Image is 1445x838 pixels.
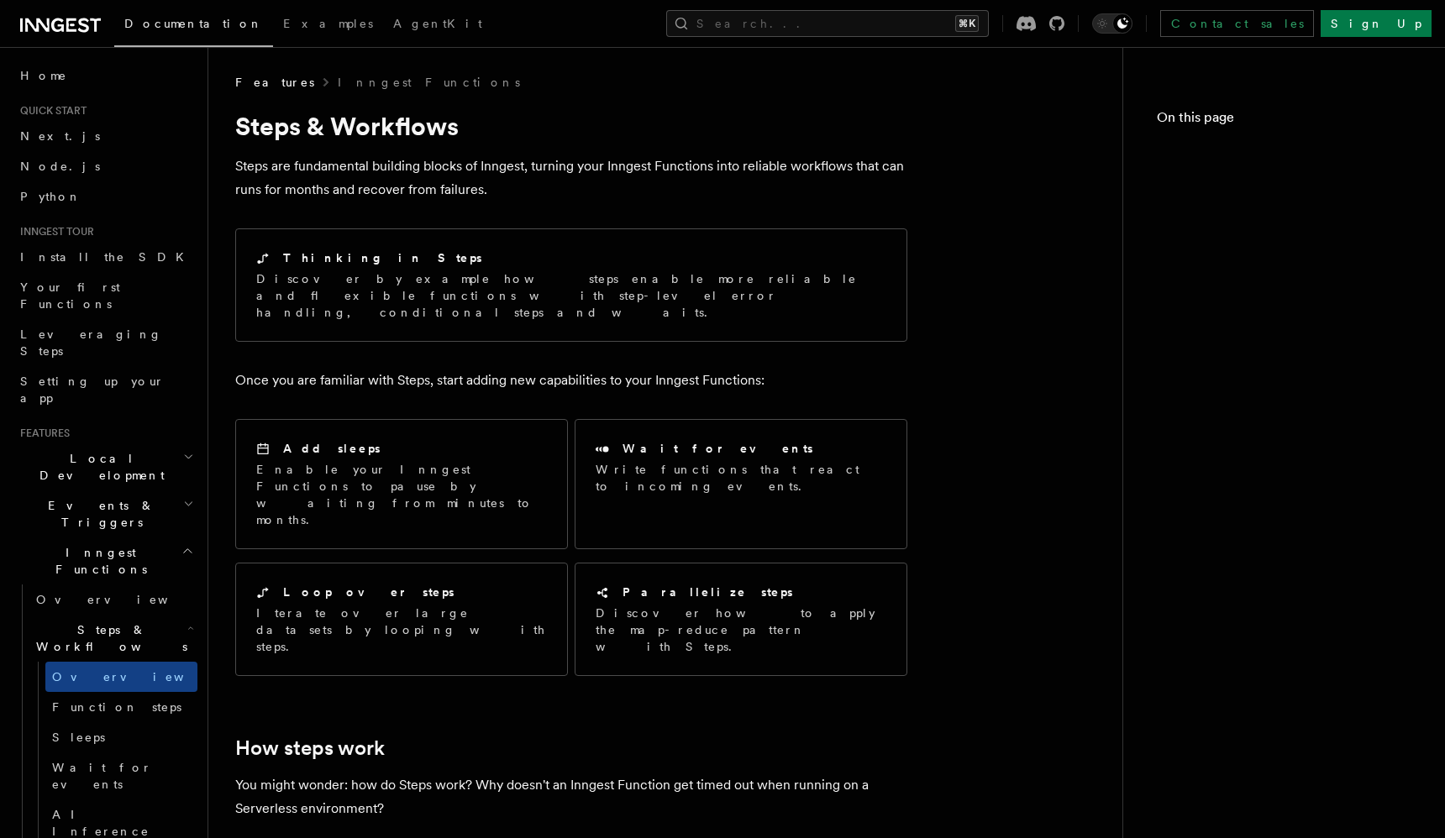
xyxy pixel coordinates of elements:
h2: Loop over steps [283,584,455,600]
a: Examples [273,5,383,45]
a: Function steps [45,692,197,722]
a: Node.js [13,151,197,181]
a: Overview [29,584,197,615]
span: Function steps [52,700,181,714]
button: Toggle dark mode [1092,13,1132,34]
a: Overview [45,662,197,692]
h1: Steps & Workflows [235,111,907,141]
a: How steps work [235,736,385,760]
span: Python [20,190,81,203]
a: AgentKit [383,5,492,45]
h4: On this page [1157,107,1411,134]
a: Wait for eventsWrite functions that react to incoming events. [575,419,907,549]
a: Leveraging Steps [13,319,197,366]
a: Sign Up [1321,10,1432,37]
a: Home [13,60,197,91]
a: Sleeps [45,722,197,752]
a: Parallelize stepsDiscover how to apply the map-reduce pattern with Steps. [575,563,907,676]
span: AI Inference [52,808,150,838]
p: Once you are familiar with Steps, start adding new capabilities to your Inngest Functions: [235,369,907,392]
h2: Add sleeps [283,440,381,457]
span: AgentKit [393,17,482,30]
button: Steps & Workflows [29,615,197,662]
a: Next.js [13,121,197,151]
h2: Wait for events [623,440,813,457]
span: Install the SDK [20,250,194,264]
span: Features [13,427,70,440]
span: Inngest Functions [13,544,181,578]
span: Sleeps [52,731,105,744]
a: Thinking in StepsDiscover by example how steps enable more reliable and flexible functions with s... [235,228,907,342]
button: Search...⌘K [666,10,989,37]
a: Setting up your app [13,366,197,413]
kbd: ⌘K [955,15,979,32]
a: Your first Functions [13,272,197,319]
h2: Parallelize steps [623,584,793,600]
span: Documentation [124,17,263,30]
p: Discover how to apply the map-reduce pattern with Steps. [596,605,886,655]
p: Enable your Inngest Functions to pause by waiting from minutes to months. [256,461,547,528]
a: Inngest Functions [338,74,520,91]
a: Add sleepsEnable your Inngest Functions to pause by waiting from minutes to months. [235,419,568,549]
span: Next.js [20,129,100,143]
span: Examples [283,17,373,30]
p: Steps are fundamental building blocks of Inngest, turning your Inngest Functions into reliable wo... [235,155,907,202]
h2: Thinking in Steps [283,249,482,266]
a: Loop over stepsIterate over large datasets by looping with steps. [235,563,568,676]
p: You might wonder: how do Steps work? Why doesn't an Inngest Function get timed out when running o... [235,773,907,820]
a: Install the SDK [13,242,197,272]
p: Discover by example how steps enable more reliable and flexible functions with step-level error h... [256,270,886,321]
a: Contact sales [1160,10,1314,37]
button: Inngest Functions [13,537,197,584]
span: Local Development [13,450,183,484]
button: Events & Triggers [13,490,197,537]
span: Home [20,67,67,84]
span: Node.js [20,160,100,173]
span: Events & Triggers [13,497,183,531]
span: Setting up your app [20,374,165,405]
span: Wait for events [52,761,152,791]
p: Write functions that react to incoming events. [596,461,886,495]
a: Python [13,181,197,212]
button: Local Development [13,443,197,490]
span: Steps & Workflows [29,621,187,655]
span: Leveraging Steps [20,327,162,358]
a: Documentation [114,5,273,47]
span: Overview [36,593,209,606]
span: Overview [52,670,225,683]
a: Wait for events [45,752,197,799]
span: Features [235,74,314,91]
span: Inngest tour [13,225,94,238]
span: Quick start [13,104,87,118]
p: Iterate over large datasets by looping with steps. [256,605,547,655]
span: Your first Functions [20,280,120,311]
